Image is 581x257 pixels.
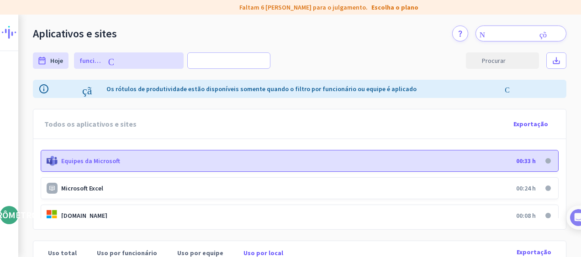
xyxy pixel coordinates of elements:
p: Cerca de 10 minutos [107,131,174,140]
img: universal-app-icon.svg [47,183,58,194]
i: adicionar [188,56,270,65]
i: procurar [470,57,536,65]
i: Cancelar [108,56,178,65]
img: 2be02b419d14dd928f3351743bf0ee46cc4471c5.png [47,155,58,166]
p: Microsoft Excel [61,184,512,192]
button: Mensagens [46,193,91,230]
button: Notificações [475,26,566,41]
img: Logotipo perspicaz [2,15,69,50]
i: save_alt [552,56,561,65]
i: date_range [37,56,47,65]
button: Ajuda [91,193,137,230]
div: Todos os aplicativos e sites [44,109,137,139]
p: 00:33 h [516,157,536,165]
a: Escolha o plano [371,3,418,12]
p: 4 passos [9,131,37,140]
div: Fechar [160,4,177,20]
span: Casa [15,216,31,222]
button: save_alt [546,52,566,69]
a: question_mark [452,26,468,41]
p: Equipes da Microsoft [61,157,512,165]
font: [PERSON_NAME] da Insightful [53,110,148,117]
button: adicionar [187,52,270,69]
input: Procurar [466,52,539,69]
div: 1Adicionar funcionários [17,166,166,181]
button: Tarefas [137,193,183,230]
span: Hoje [50,56,63,65]
a: item de menu [2,55,18,77]
div: Você está a apenas alguns passos de concluir a configuração essencial do aplicativo [13,68,170,101]
font: Faltam 6 [PERSON_NAME] para o julgamento. [239,3,368,12]
i: question_mark [456,30,464,37]
span: Exportação [513,119,548,128]
font: Os rótulos de produtividade estão disponíveis somente quando o filtro por funcionário ou equipe é... [106,85,417,93]
span: Ajuda [105,216,123,222]
i: Cancelar [505,83,561,94]
p: 00:08 h [516,211,536,220]
button: Exportação [507,116,555,132]
span: Tarefas [147,216,173,222]
div: Aplicativos e sites [33,27,117,41]
span: funcional/[PERSON_NAME].moyses [79,56,103,65]
div: 🎊 Bem-vindo ao Insightful! 🎊 [13,35,170,68]
span: Exportação [517,248,551,256]
i: etiqueta [163,3,236,12]
i: Notificações [480,30,562,37]
p: [DOMAIN_NAME] [61,211,512,220]
div: Adicionar funcionários [35,170,155,179]
div: É hora de adicionar seus funcionários! Isso é crucial, pois o Insightful começará a coletar seus ... [35,185,159,232]
h1: Tarefas [74,4,111,20]
p: 00:24 h [516,184,536,192]
i: informação [38,83,103,94]
img: Imagem de perfil de Tamara [35,106,49,121]
img: 28118525709609a26e45476c25adb3e8dcc62920.png [47,210,58,221]
span: Mensagens [50,216,86,222]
